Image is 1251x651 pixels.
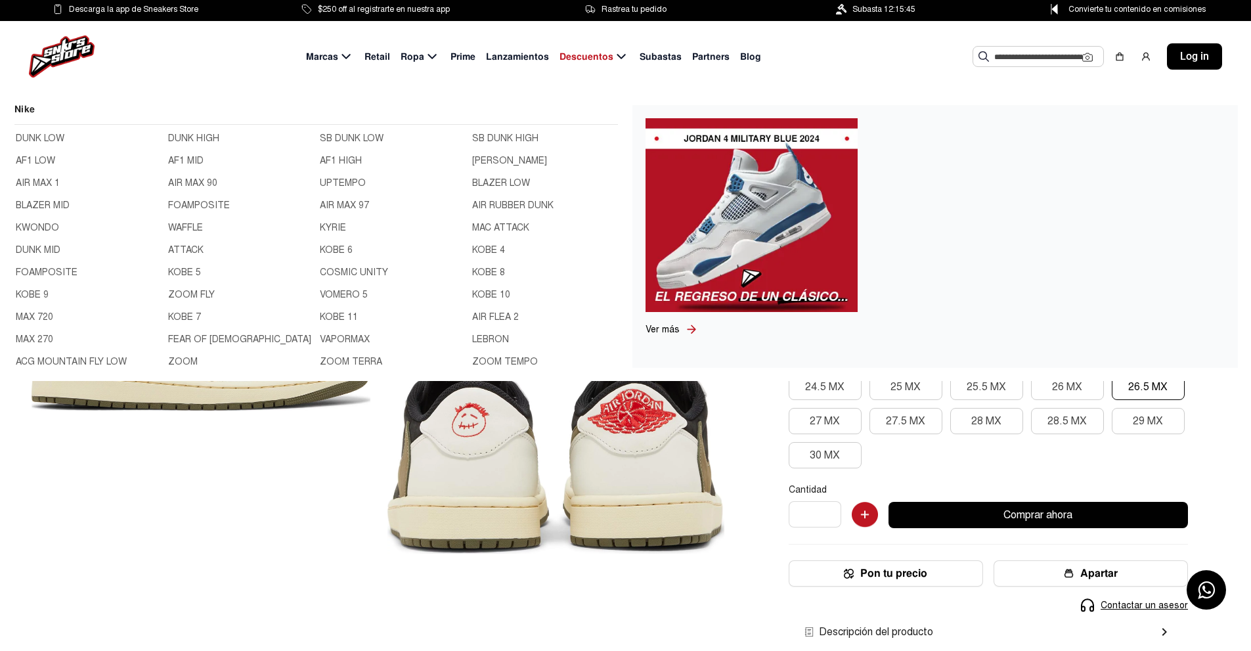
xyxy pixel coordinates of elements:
[1101,598,1188,612] span: Contactar un asesor
[1114,51,1125,62] img: shopping
[472,310,617,325] a: AIR FLEA 2
[320,332,464,347] a: VAPORMAX
[646,323,685,336] a: Ver más
[486,50,549,64] span: Lanzamientos
[1031,408,1104,434] button: 28.5 MX
[320,355,464,369] a: ZOOM TERRA
[889,502,1188,528] button: Comprar ahora
[1064,568,1074,579] img: wallet-05.png
[789,442,862,468] button: 30 MX
[16,288,160,302] a: KOBE 9
[472,154,617,168] a: [PERSON_NAME]
[168,198,313,213] a: FOAMPOSITE
[16,176,160,191] a: AIR MAX 1
[640,50,682,64] span: Subastas
[852,502,878,528] img: Agregar al carrito
[869,374,942,400] button: 25 MX
[16,243,160,258] a: DUNK MID
[168,154,313,168] a: AF1 MID
[320,221,464,235] a: KYRIE
[168,310,313,325] a: KOBE 7
[692,50,730,64] span: Partners
[852,2,915,16] span: Subasta 12:15:45
[320,288,464,302] a: VOMERO 5
[789,408,862,434] button: 27 MX
[1068,2,1206,16] span: Convierte tu contenido en comisiones
[869,408,942,434] button: 27.5 MX
[950,408,1023,434] button: 28 MX
[16,265,160,280] a: FOAMPOSITE
[740,50,761,64] span: Blog
[16,131,160,146] a: DUNK LOW
[1046,4,1063,14] img: Control Point Icon
[472,221,617,235] a: MAC ATTACK
[16,310,160,325] a: MAX 720
[168,355,313,369] a: ZOOM
[804,624,933,640] span: Descripción del producto
[318,2,450,16] span: $250 off al registrarte en nuestra app
[789,560,983,587] button: Pon tu precio
[472,288,617,302] a: KOBE 10
[168,131,313,146] a: DUNK HIGH
[472,131,617,146] a: SB DUNK HIGH
[602,2,667,16] span: Rastrea tu pedido
[364,50,390,64] span: Retail
[69,2,198,16] span: Descarga la app de Sneakers Store
[789,374,862,400] button: 24.5 MX
[1112,374,1185,400] button: 26.5 MX
[994,560,1188,587] button: Apartar
[306,50,338,64] span: Marcas
[789,484,1188,496] p: Cantidad
[1082,52,1093,62] img: Cámara
[1141,51,1151,62] img: user
[1180,49,1209,64] span: Log in
[16,198,160,213] a: BLAZER MID
[320,310,464,325] a: KOBE 11
[978,51,989,62] img: Buscar
[950,374,1023,400] button: 25.5 MX
[472,355,617,369] a: ZOOM TEMPO
[29,35,95,78] img: logo
[168,221,313,235] a: WAFFLE
[472,332,617,347] a: LEBRON
[320,131,464,146] a: SB DUNK LOW
[472,198,617,213] a: AIR RUBBER DUNK
[844,568,854,579] img: Icon.png
[16,355,160,369] a: ACG MOUNTAIN FLY LOW
[1156,624,1172,640] mat-icon: chevron_right
[472,243,617,258] a: KOBE 4
[472,265,617,280] a: KOBE 8
[320,176,464,191] a: UPTEMPO
[16,221,160,235] a: KWONDO
[560,50,613,64] span: Descuentos
[14,102,618,125] h2: Nike
[320,154,464,168] a: AF1 HIGH
[168,332,313,347] a: FEAR OF [DEMOGRAPHIC_DATA]
[168,243,313,258] a: ATTACK
[472,176,617,191] a: BLAZER LOW
[320,243,464,258] a: KOBE 6
[320,265,464,280] a: COSMIC UNITY
[646,324,680,335] span: Ver más
[804,627,814,637] img: envio
[1112,408,1185,434] button: 29 MX
[401,50,424,64] span: Ropa
[168,176,313,191] a: AIR MAX 90
[16,154,160,168] a: AF1 LOW
[1031,374,1104,400] button: 26 MX
[16,332,160,347] a: MAX 270
[450,50,475,64] span: Prime
[168,288,313,302] a: ZOOM FLY
[320,198,464,213] a: AIR MAX 97
[168,265,313,280] a: KOBE 5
